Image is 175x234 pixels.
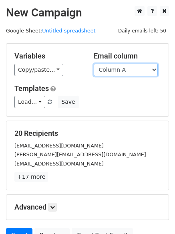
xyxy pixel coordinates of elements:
[14,52,82,61] h5: Variables
[94,52,161,61] h5: Email column
[14,64,63,76] a: Copy/paste...
[6,28,96,34] small: Google Sheet:
[14,96,45,108] a: Load...
[14,161,104,167] small: [EMAIL_ADDRESS][DOMAIN_NAME]
[14,151,146,157] small: [PERSON_NAME][EMAIL_ADDRESS][DOMAIN_NAME]
[6,6,169,20] h2: New Campaign
[58,96,78,108] button: Save
[14,203,161,212] h5: Advanced
[115,28,169,34] a: Daily emails left: 50
[14,143,104,149] small: [EMAIL_ADDRESS][DOMAIN_NAME]
[14,129,161,138] h5: 20 Recipients
[115,26,169,35] span: Daily emails left: 50
[14,84,49,93] a: Templates
[42,28,95,34] a: Untitled spreadsheet
[135,196,175,234] iframe: Chat Widget
[14,172,48,182] a: +17 more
